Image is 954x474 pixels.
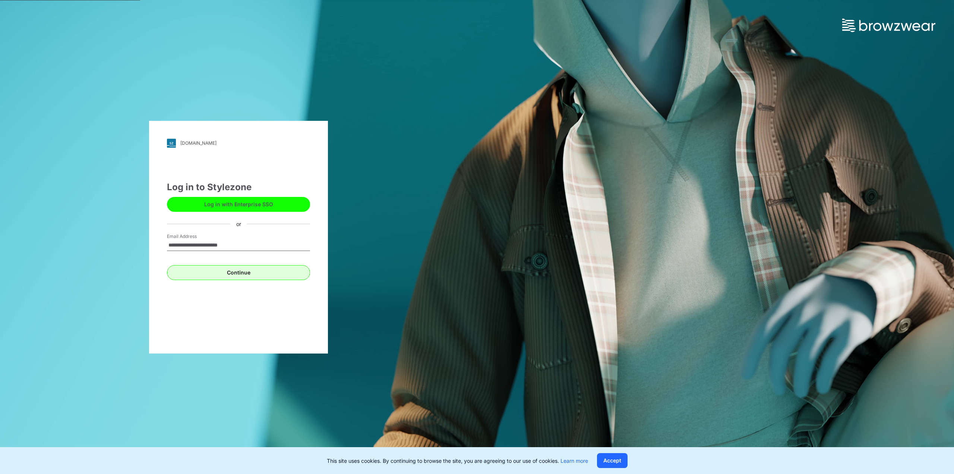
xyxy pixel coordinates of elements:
[167,181,310,194] div: Log in to Stylezone
[842,19,935,32] img: browzwear-logo.73288ffb.svg
[167,197,310,212] button: Log in with Enterprise SSO
[167,139,310,148] a: [DOMAIN_NAME]
[167,233,219,240] label: Email Address
[230,220,247,228] div: or
[597,453,628,468] button: Accept
[327,457,588,465] p: This site uses cookies. By continuing to browse the site, you are agreeing to our use of cookies.
[180,140,217,146] div: [DOMAIN_NAME]
[167,265,310,280] button: Continue
[560,458,588,464] a: Learn more
[167,139,176,148] img: svg+xml;base64,PHN2ZyB3aWR0aD0iMjgiIGhlaWdodD0iMjgiIHZpZXdCb3g9IjAgMCAyOCAyOCIgZmlsbD0ibm9uZSIgeG...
